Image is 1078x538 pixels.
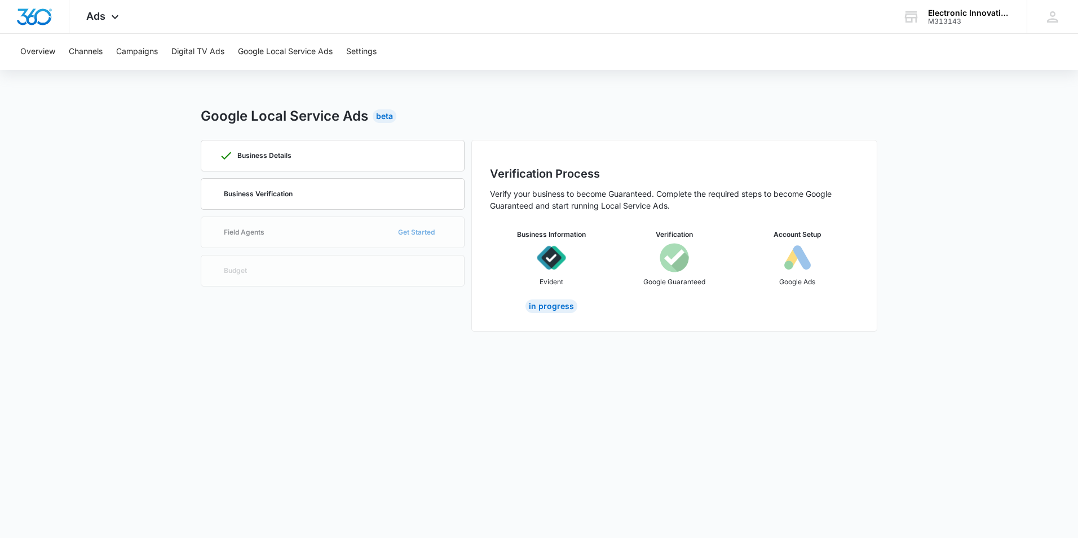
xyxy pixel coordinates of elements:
div: account id [928,17,1010,25]
h2: Verification Process [490,165,859,182]
img: icon-googleGuaranteed.svg [660,243,689,272]
button: Channels [69,34,103,70]
button: Campaigns [116,34,158,70]
div: In Progress [525,299,577,313]
p: Business Verification [224,191,293,197]
p: Google Ads [779,277,815,287]
button: Overview [20,34,55,70]
button: Google Local Service Ads [238,34,333,70]
h3: Account Setup [774,230,821,240]
h2: Google Local Service Ads [201,106,368,126]
p: Evident [540,277,563,287]
button: Settings [346,34,377,70]
img: icon-googleAds-b.svg [783,243,812,272]
span: Ads [86,10,105,22]
a: Business Verification [201,178,465,210]
img: icon-evident.svg [537,243,566,272]
h3: Verification [656,230,693,240]
a: Business Details [201,140,465,171]
p: Business Details [237,152,291,159]
h3: Business Information [517,230,586,240]
p: Verify your business to become Guaranteed. Complete the required steps to become Google Guarantee... [490,188,859,211]
button: Digital TV Ads [171,34,224,70]
div: account name [928,8,1010,17]
div: Beta [373,109,396,123]
p: Google Guaranteed [643,277,705,287]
